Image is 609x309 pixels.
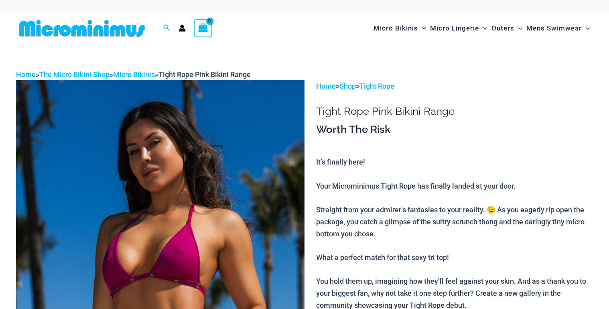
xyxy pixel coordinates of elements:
[371,16,428,41] a: Micro BikinisMenu ToggleMenu Toggle
[418,18,426,39] span: Menu Toggle
[39,70,110,79] a: The Micro Bikini Shop
[179,24,186,32] a: Account icon link
[158,70,251,79] span: Tight Rope Pink Bikini Range
[113,70,155,79] a: Micro Bikinis
[582,18,590,39] span: Menu Toggle
[489,16,524,41] a: OutersMenu ToggleMenu Toggle
[316,105,593,118] h1: Tight Rope Pink Bikini Range
[526,18,582,39] span: Mens Swimwear
[316,80,593,92] p: > >
[428,16,489,41] a: Micro LingerieMenu ToggleMenu Toggle
[430,18,479,39] span: Micro Lingerie
[374,18,418,39] span: Micro Bikinis
[163,23,171,33] a: Search icon link
[479,18,487,39] span: Menu Toggle
[16,70,36,79] a: Home
[316,82,336,90] a: Home
[16,19,148,37] img: MM SHOP LOGO FLAT
[514,18,522,39] span: Menu Toggle
[491,18,514,39] span: Outers
[370,15,593,42] nav: Site Navigation
[194,19,212,37] a: View Shopping Cart, empty
[16,70,251,79] span: » » »
[316,123,593,136] h3: Worth The Risk
[359,82,394,90] a: Tight Rope
[524,16,592,41] a: Mens SwimwearMenu ToggleMenu Toggle
[339,82,356,90] a: Shop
